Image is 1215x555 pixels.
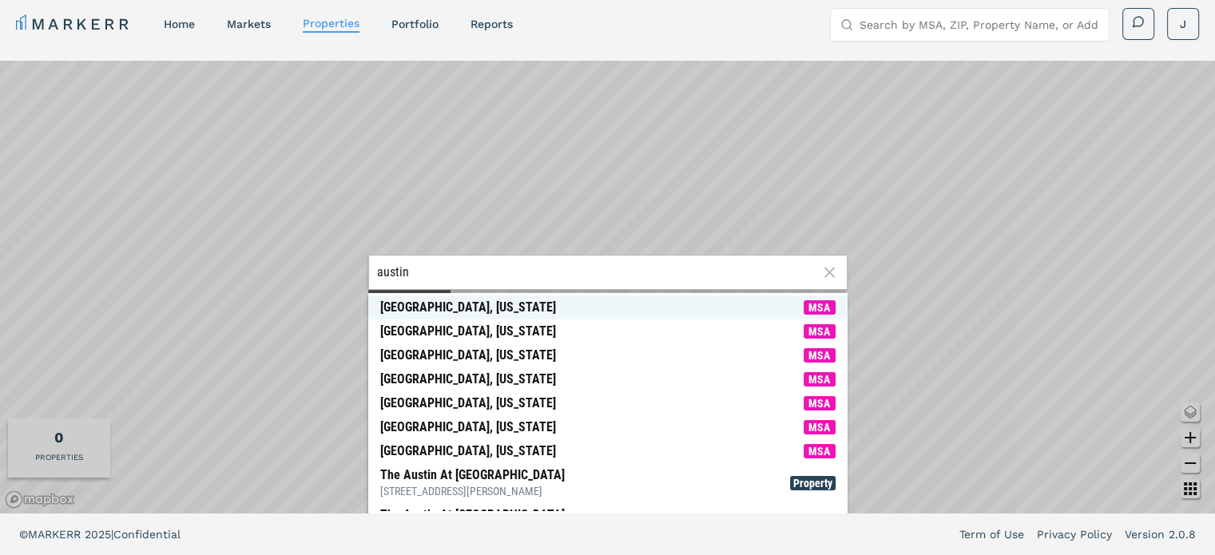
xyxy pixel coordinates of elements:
div: [GEOGRAPHIC_DATA], [US_STATE] [380,443,556,459]
a: Version 2.0.8 [1125,526,1196,542]
div: [GEOGRAPHIC_DATA], [US_STATE] [380,395,556,411]
span: MSA [804,348,836,363]
span: Search Bar Suggestion Item: Austin, Indiana [368,439,848,463]
span: Search Bar Suggestion Item: The Austin At Midtown [368,463,848,503]
span: MSA [804,300,836,315]
input: Search by MSA, ZIP, Property Name, or Address [860,9,1099,41]
button: Zoom out map button [1181,454,1200,473]
a: Term of Use [959,526,1024,542]
span: Search Bar Suggestion Item: Austinburg, Ohio [368,415,848,439]
button: J [1167,8,1199,40]
div: [GEOGRAPHIC_DATA], [US_STATE] [380,323,556,339]
button: Zoom in map button [1181,428,1200,447]
span: 2025 | [85,528,113,541]
span: J [1180,16,1186,32]
input: Search by property name, address, MSA or ZIP Code [377,264,818,280]
a: MARKERR [16,13,132,35]
span: MSA [804,420,836,434]
div: Total of properties [54,426,64,448]
div: [GEOGRAPHIC_DATA], [US_STATE] [380,347,556,363]
a: Mapbox logo [5,490,75,509]
span: Property [790,476,836,490]
div: [GEOGRAPHIC_DATA], [US_STATE] [380,299,556,315]
button: Other options map button [1181,479,1200,498]
span: Search Bar Suggestion Item: Austin, Arkansas [368,367,848,391]
button: Change style map button [1181,402,1200,422]
div: [GEOGRAPHIC_DATA], [US_STATE] [380,419,556,435]
span: Search Bar Suggestion Item: Austintown, Ohio [368,391,848,415]
span: Search Bar Suggestion Item: The Austin At Midtown [368,503,848,543]
span: MSA [804,324,836,339]
a: Portfolio [391,18,439,30]
a: markets [227,18,271,30]
div: The Austin At [GEOGRAPHIC_DATA] [380,467,565,499]
span: © [19,528,28,541]
span: MSA [804,444,836,458]
span: Search Bar Suggestion Item: Austin, Texas [368,295,848,319]
div: PROPERTIES [35,451,83,463]
a: Privacy Policy [1037,526,1112,542]
div: [STREET_ADDRESS][PERSON_NAME] [380,483,565,499]
div: The Austin At [GEOGRAPHIC_DATA] [380,507,565,539]
a: reports [471,18,513,30]
a: properties [303,17,359,30]
div: or Zoom in [368,290,451,320]
span: MARKERR [28,528,85,541]
a: home [164,18,195,30]
span: Search Bar Suggestion Item: Austin, Minnesota [368,343,848,367]
span: MSA [804,372,836,387]
span: MSA [804,396,836,410]
span: Search Bar Suggestion Item: Austinville, Iowa [368,319,848,343]
div: [GEOGRAPHIC_DATA], [US_STATE] [380,371,556,387]
span: Confidential [113,528,181,541]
